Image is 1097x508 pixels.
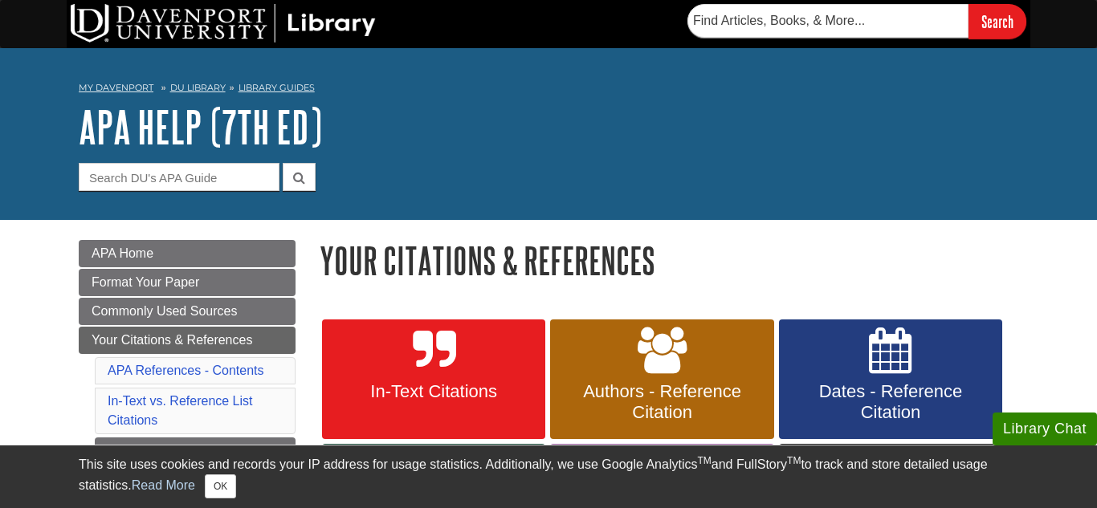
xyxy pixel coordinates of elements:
[108,364,263,377] a: APA References - Contents
[71,4,376,43] img: DU Library
[697,455,711,466] sup: TM
[791,381,990,423] span: Dates - Reference Citation
[79,455,1018,498] div: This site uses cookies and records your IP address for usage statistics. Additionally, we use Goo...
[687,4,969,38] input: Find Articles, Books, & More...
[170,82,226,93] a: DU Library
[562,381,761,423] span: Authors - Reference Citation
[95,437,296,465] a: In-Text Citations
[79,327,296,354] a: Your Citations & References
[79,102,322,152] a: APA Help (7th Ed)
[92,275,199,289] span: Format Your Paper
[322,319,545,440] a: In-Text Citations
[92,333,252,347] span: Your Citations & References
[320,240,1018,281] h1: Your Citations & References
[787,455,801,466] sup: TM
[92,246,153,260] span: APA Home
[969,4,1026,39] input: Search
[779,319,1002,440] a: Dates - Reference Citation
[79,240,296,267] a: APA Home
[132,478,195,492] a: Read More
[92,304,237,318] span: Commonly Used Sources
[79,81,153,95] a: My Davenport
[334,381,533,402] span: In-Text Citations
[79,163,279,191] input: Search DU's APA Guide
[550,319,773,440] a: Authors - Reference Citation
[239,82,315,93] a: Library Guides
[108,394,253,427] a: In-Text vs. Reference List Citations
[687,4,1026,39] form: Searches DU Library's articles, books, and more
[79,269,296,296] a: Format Your Paper
[993,412,1097,445] button: Library Chat
[205,474,236,498] button: Close
[79,298,296,325] a: Commonly Used Sources
[79,77,1018,103] nav: breadcrumb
